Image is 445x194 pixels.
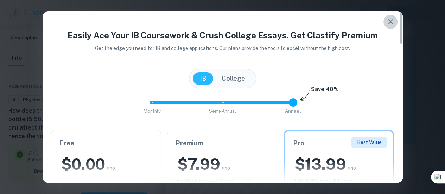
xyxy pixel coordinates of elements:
p: Best Value [357,138,381,146]
button: College [215,72,252,85]
h2: $ 13.99 [295,154,346,175]
h6: Pro [293,138,384,148]
span: Monthly [144,108,161,114]
h6: Free [60,138,153,148]
span: Semi-Annual [209,108,236,114]
h6: Save 40% [311,85,339,97]
p: Get the edge you need for IB and college applications. Our plans provide the tools to excel witho... [85,44,360,52]
span: Annual [285,108,301,114]
img: subscription-arrow.svg [300,89,310,101]
h2: $ 0.00 [61,154,105,175]
h6: Premium [176,138,269,148]
h2: $ 7.99 [177,154,220,175]
h4: Easily Ace Your IB Coursework & Crush College Essays. Get Clastify Premium [51,29,394,42]
button: IB [193,72,213,85]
